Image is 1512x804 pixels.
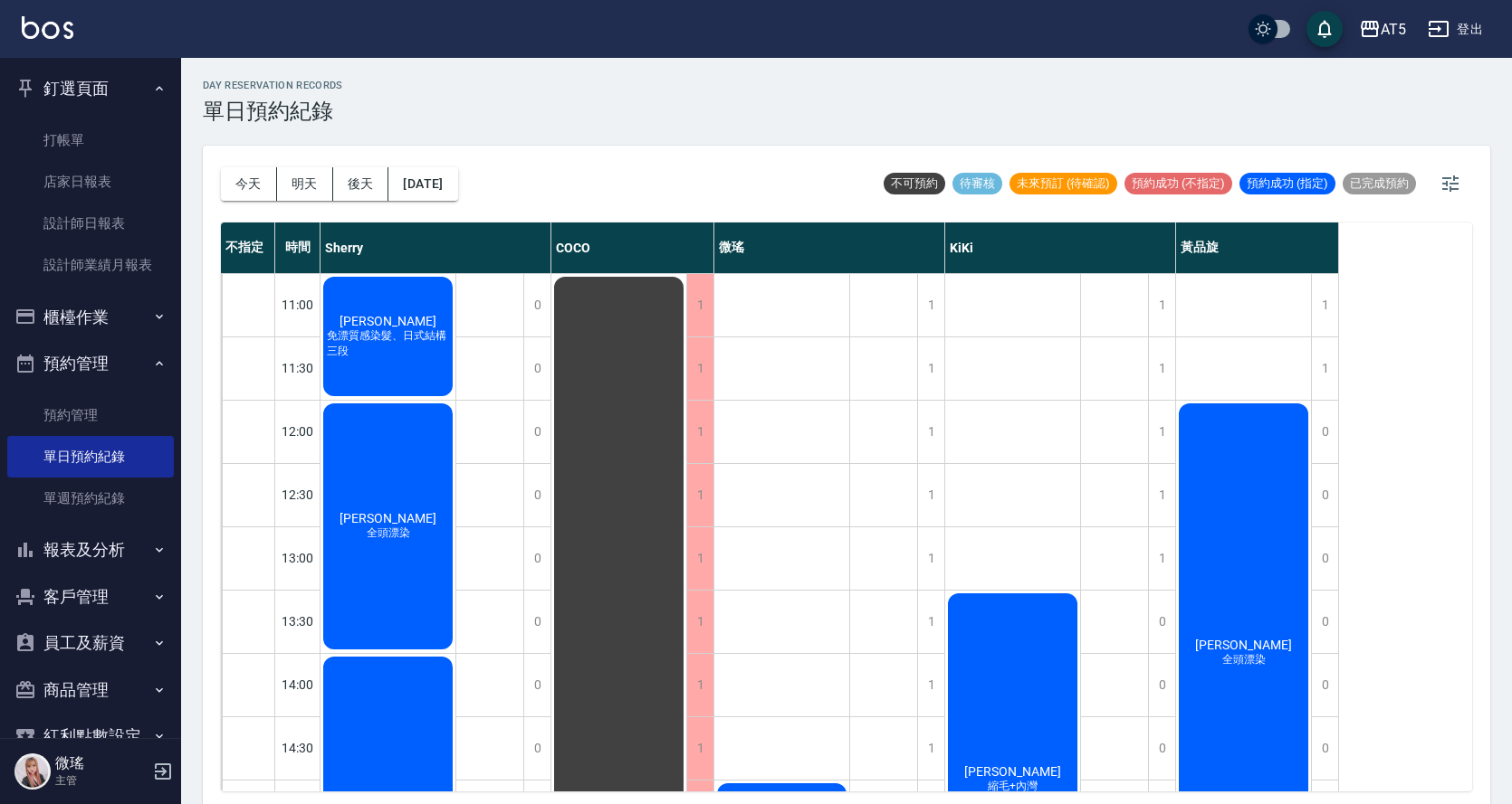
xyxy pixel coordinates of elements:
button: 報表及分析 [7,526,174,573]
span: [PERSON_NAME] [336,511,440,525]
div: 1 [1148,274,1175,336]
div: 0 [523,591,550,653]
div: 1 [917,654,944,716]
div: 13:00 [275,526,321,590]
button: save [1306,11,1343,47]
div: 0 [1148,654,1175,716]
a: 單日預約紀錄 [7,436,174,478]
a: 預約管理 [7,394,174,436]
div: AT5 [1381,18,1406,41]
div: 0 [523,401,550,463]
div: KiKi [945,222,1176,273]
div: 1 [1148,527,1175,590]
div: 1 [917,401,944,463]
div: 1 [917,274,944,336]
div: 0 [523,527,550,590]
div: 0 [523,717,550,780]
div: 0 [1311,717,1338,780]
div: Sherry [321,222,551,273]
a: 設計師業績月報表 [7,244,174,286]
div: 1 [1311,274,1338,336]
div: 1 [917,464,944,526]
div: 1 [686,401,713,463]
div: 1 [686,464,713,526]
div: 14:00 [275,653,321,716]
div: 0 [1148,717,1175,780]
button: 登出 [1421,13,1490,46]
div: 1 [686,337,713,400]
div: 黃品旋 [1176,222,1339,273]
div: 0 [1311,654,1338,716]
button: 員工及薪資 [7,620,174,667]
div: 0 [1148,591,1175,653]
h5: 微瑤 [55,754,148,772]
span: 已完成預約 [1343,175,1416,192]
div: 1 [686,274,713,336]
span: 全頭漂染 [1219,652,1269,667]
img: Logo [22,16,73,39]
span: [PERSON_NAME] [961,764,1065,779]
span: 待審核 [952,175,1002,192]
div: 13:30 [275,590,321,653]
span: 預約成功 (不指定) [1124,175,1232,192]
div: 11:00 [275,273,321,336]
div: 不指定 [221,222,275,273]
div: 0 [523,274,550,336]
button: [DATE] [388,167,457,201]
div: 微瑤 [714,222,945,273]
div: 0 [1311,527,1338,590]
div: 1 [917,337,944,400]
div: 1 [1148,464,1175,526]
div: 1 [917,717,944,780]
img: Person [14,753,51,790]
h3: 單日預約紀錄 [203,99,343,124]
button: 釘選頁面 [7,65,174,112]
div: 0 [523,654,550,716]
div: 1 [917,591,944,653]
div: 時間 [275,222,321,273]
div: 1 [1148,401,1175,463]
span: 預約成功 (指定) [1239,175,1335,192]
div: 1 [686,591,713,653]
p: 主管 [55,772,148,789]
div: 14:30 [275,716,321,780]
div: 1 [686,654,713,716]
button: 紅利點數設定 [7,713,174,760]
span: [PERSON_NAME] [336,314,440,328]
div: 12:00 [275,400,321,463]
div: 0 [1311,464,1338,526]
h2: day Reservation records [203,80,343,91]
span: 不可預約 [884,175,945,192]
div: 0 [1311,401,1338,463]
span: 免漂質感染髮、日式結構三段 [323,328,453,359]
button: AT5 [1352,11,1413,48]
button: 今天 [221,167,277,201]
button: 明天 [277,167,333,201]
a: 單週預約紀錄 [7,478,174,519]
div: 12:30 [275,463,321,526]
a: 設計師日報表 [7,203,174,244]
button: 商品管理 [7,667,174,714]
div: 0 [1311,591,1338,653]
div: 0 [523,337,550,400]
div: 1 [1148,337,1175,400]
div: 0 [523,464,550,526]
div: 11:30 [275,336,321,400]
button: 後天 [333,167,389,201]
button: 櫃檯作業 [7,294,174,341]
div: COCO [551,222,714,273]
div: 1 [917,527,944,590]
div: 1 [686,527,713,590]
div: 1 [1311,337,1338,400]
button: 客戶管理 [7,573,174,620]
button: 預約管理 [7,340,174,387]
span: 未來預訂 (待確認) [1010,175,1117,192]
a: 打帳單 [7,119,174,161]
span: [PERSON_NAME] [1191,638,1296,652]
a: 店家日報表 [7,161,174,203]
span: 全頭漂染 [363,525,414,541]
div: 1 [686,717,713,780]
span: 縮毛+內灣 [984,779,1041,794]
